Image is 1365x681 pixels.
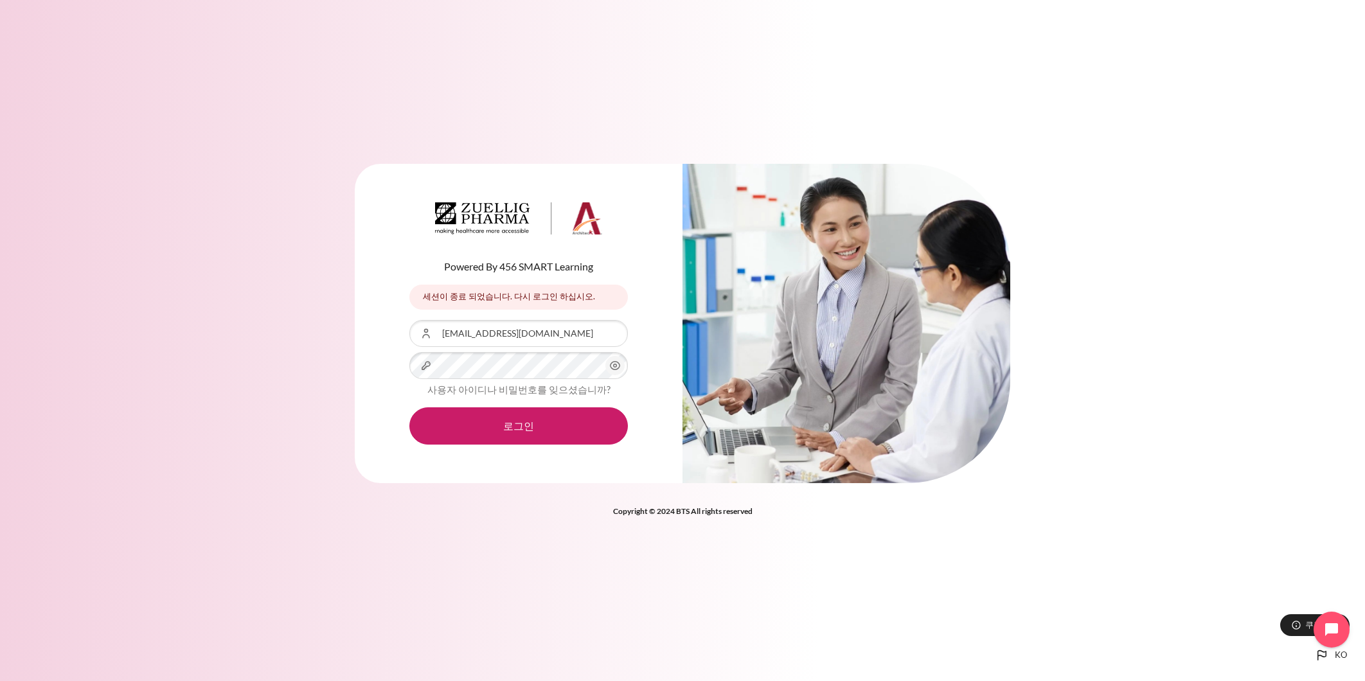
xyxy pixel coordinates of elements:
input: 사용자 아이디 [409,320,628,347]
strong: Copyright © 2024 BTS All rights reserved [613,506,753,516]
button: Languages [1309,642,1352,668]
img: Architeck [435,202,602,234]
p: Powered By 456 SMART Learning [409,259,628,274]
div: 세션이 종료 되었습니다. 다시 로그인 하십시오. [409,285,628,310]
span: 쿠키 공지 [1305,619,1340,631]
a: Architeck [435,202,602,240]
button: 로그인 [409,407,628,445]
span: ko [1335,649,1347,662]
button: 쿠키 공지 [1280,614,1350,636]
a: 사용자 아이디나 비밀번호를 잊으셨습니까? [427,384,611,395]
